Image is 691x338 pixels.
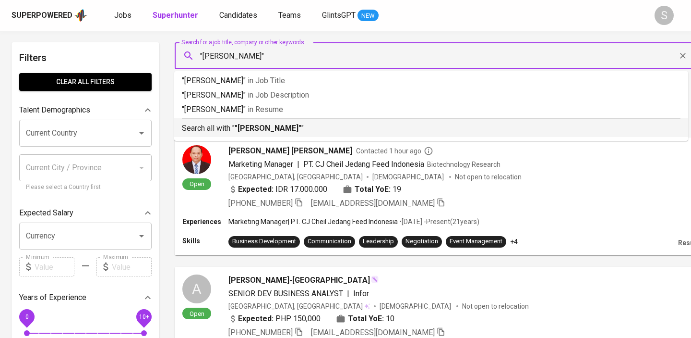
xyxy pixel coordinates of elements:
b: Total YoE: [355,184,391,195]
div: Talent Demographics [19,100,152,120]
span: Marketing Manager [228,160,293,169]
p: "[PERSON_NAME]" [182,104,680,115]
a: Teams [278,10,303,22]
span: Candidates [219,11,257,20]
div: Negotiation [405,237,438,246]
span: Open [186,180,208,188]
p: +4 [510,237,518,247]
span: SENIOR DEV BUSINESS ANALYST [228,289,343,298]
span: PT. CJ Cheil Jedang Feed Indonesia [303,160,424,169]
input: Value [112,257,152,276]
div: Superpowered [12,10,72,21]
p: Not open to relocation [455,172,522,182]
span: Infor [353,289,369,298]
p: Talent Demographics [19,104,90,116]
p: Not open to relocation [462,301,529,311]
span: Clear All filters [27,76,144,88]
span: 0 [25,313,28,320]
div: Communication [308,237,351,246]
p: Years of Experience [19,292,86,303]
div: Leadership [363,237,394,246]
div: S [655,6,674,25]
p: Expected Salary [19,207,73,219]
span: in Resume [248,105,283,114]
p: Please select a Country first [26,183,145,192]
div: Expected Salary [19,203,152,223]
p: "[PERSON_NAME]" [182,89,680,101]
p: "[PERSON_NAME]" [182,75,680,87]
span: GlintsGPT [322,11,356,20]
span: NEW [357,11,379,21]
span: [DEMOGRAPHIC_DATA] [372,172,445,182]
div: Event Management [450,237,502,246]
b: Expected: [238,313,274,325]
p: Search all with " " [182,123,680,134]
button: Clear All filters [19,73,152,91]
span: [EMAIL_ADDRESS][DOMAIN_NAME] [311,328,435,337]
button: Open [135,229,148,243]
div: Years of Experience [19,288,152,307]
span: [DEMOGRAPHIC_DATA] [380,301,453,311]
span: Teams [278,11,301,20]
p: Skills [182,236,228,246]
a: Superpoweredapp logo [12,8,87,23]
span: 10+ [139,313,149,320]
b: Expected: [238,184,274,195]
div: IDR 17.000.000 [228,184,327,195]
a: Candidates [219,10,259,22]
p: Experiences [182,217,228,226]
div: A [182,275,211,303]
span: | [347,288,349,300]
div: [GEOGRAPHIC_DATA], [GEOGRAPHIC_DATA] [228,172,363,182]
svg: By Batam recruiter [424,146,433,156]
span: [EMAIL_ADDRESS][DOMAIN_NAME] [311,199,435,208]
b: Total YoE: [348,313,384,325]
span: Biotechnology Research [427,161,500,168]
span: in Job Description [248,90,309,100]
a: Jobs [114,10,133,22]
img: magic_wand.svg [371,275,379,283]
p: Marketing Manager | PT. CJ Cheil Jedang Feed Indonesia [228,217,398,226]
img: 87adef7d8094b9805734c7d00fe094c9.jpg [182,145,211,174]
h6: Filters [19,50,152,65]
span: Open [186,310,208,318]
div: PHP 150,000 [228,313,321,325]
div: Business Development [232,237,296,246]
p: • [DATE] - Present ( 21 years ) [398,217,479,226]
a: GlintsGPT NEW [322,10,379,22]
span: Jobs [114,11,131,20]
input: Value [35,257,74,276]
img: app logo [74,8,87,23]
span: 19 [393,184,401,195]
span: | [297,159,299,170]
span: [PHONE_NUMBER] [228,199,293,208]
span: Contacted 1 hour ago [356,146,433,156]
span: in Job Title [248,76,285,85]
b: Superhunter [153,11,198,20]
span: 10 [386,313,394,325]
b: "[PERSON_NAME]" [235,124,301,133]
button: Clear [676,49,690,63]
button: Open [135,126,148,140]
span: [PERSON_NAME]-[GEOGRAPHIC_DATA] [228,275,370,286]
span: [PERSON_NAME] [PERSON_NAME] [228,145,352,157]
div: [GEOGRAPHIC_DATA], [GEOGRAPHIC_DATA] [228,301,370,311]
a: Superhunter [153,10,200,22]
span: [PHONE_NUMBER] [228,328,293,337]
